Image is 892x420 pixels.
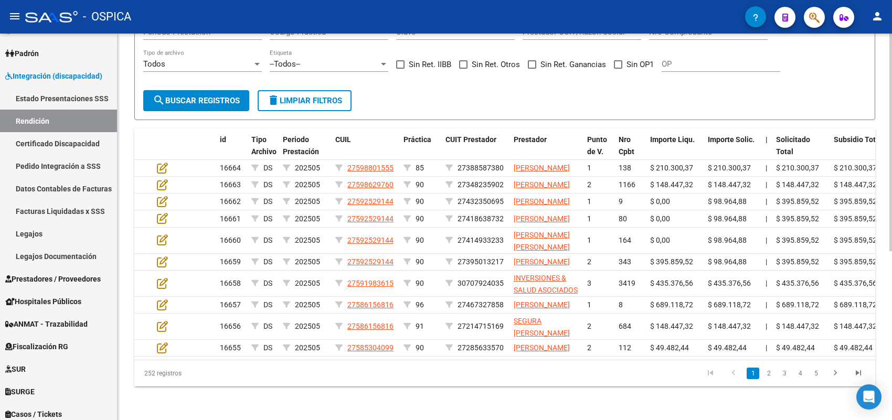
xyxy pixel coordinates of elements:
[295,300,320,309] span: 202505
[587,214,591,223] span: 1
[646,128,704,175] datatable-header-cell: Importe Liqu.
[514,300,570,309] span: [PERSON_NAME]
[416,197,424,206] span: 90
[143,90,249,111] button: Buscar registros
[251,135,277,156] span: Tipo Archivo
[808,364,824,382] li: page 5
[220,234,243,246] div: 16660
[347,300,394,309] span: 27586156816
[331,128,399,175] datatable-header-cell: CUIL
[708,300,751,309] span: $ 689.118,72
[403,135,431,144] span: Práctica
[619,343,631,352] span: 112
[347,164,394,172] span: 27598801555
[263,257,272,266] span: DS
[766,236,767,244] span: |
[270,59,300,69] span: --Todos--
[220,135,226,144] span: id
[587,164,591,172] span: 1
[416,214,424,223] span: 90
[258,90,352,111] button: Limpiar filtros
[458,257,504,266] span: 27395013217
[834,214,877,223] span: $ 395.859,52
[772,128,830,175] datatable-header-cell: Solicitado Total
[587,300,591,309] span: 1
[650,257,693,266] span: $ 395.859,52
[458,279,504,287] span: 30707924035
[766,197,767,206] span: |
[830,128,887,175] datatable-header-cell: Subsidio Total
[776,322,819,330] span: $ 148.447,32
[295,164,320,172] span: 202505
[5,386,35,397] span: SURGE
[263,236,272,244] span: DS
[856,384,882,410] div: Open Intercom Messenger
[834,322,877,330] span: $ 148.447,32
[619,135,634,156] span: Nro Cpbt
[650,135,695,144] span: Importe Liqu.
[347,343,394,352] span: 27585304099
[650,343,689,352] span: $ 49.482,44
[708,322,751,330] span: $ 148.447,32
[458,164,504,172] span: 27388587380
[708,135,755,144] span: Importe Solic.
[776,279,819,287] span: $ 435.376,56
[263,343,272,352] span: DS
[347,257,394,266] span: 27592529144
[458,180,504,189] span: 27348235902
[766,180,767,189] span: |
[540,58,606,71] span: Sin Ret. Ganancias
[263,300,272,309] span: DS
[587,279,591,287] span: 3
[5,70,102,82] span: Integración (discapacidad)
[766,214,767,223] span: |
[514,343,570,352] span: [PERSON_NAME]
[825,368,845,379] a: go to next page
[792,364,808,382] li: page 4
[220,179,243,191] div: 16663
[776,180,819,189] span: $ 148.447,32
[263,180,272,189] span: DS
[416,180,424,189] span: 90
[220,342,243,354] div: 16655
[650,164,693,172] span: $ 210.300,37
[5,318,88,330] span: ANMAT - Trazabilidad
[794,368,806,379] a: 4
[263,164,272,172] span: DS
[587,343,591,352] span: 2
[441,128,509,175] datatable-header-cell: CUIT Prestador
[766,343,767,352] span: |
[708,197,747,206] span: $ 98.964,88
[871,10,884,23] mat-icon: person
[267,94,280,106] mat-icon: delete
[619,322,631,330] span: 684
[514,231,570,251] span: [PERSON_NAME] [PERSON_NAME]
[650,300,693,309] span: $ 689.118,72
[834,135,882,144] span: Subsidio Total
[766,322,767,330] span: |
[777,364,792,382] li: page 3
[834,300,877,309] span: $ 689.118,72
[514,164,570,172] span: [PERSON_NAME]
[587,257,591,266] span: 2
[347,180,394,189] span: 27598629760
[766,164,767,172] span: |
[399,128,441,175] datatable-header-cell: Práctica
[766,300,767,309] span: |
[263,322,272,330] span: DS
[458,214,504,223] span: 27418638732
[416,300,424,309] span: 96
[619,257,631,266] span: 343
[583,128,614,175] datatable-header-cell: Punto de V.
[708,236,747,244] span: $ 98.964,88
[416,279,424,287] span: 90
[220,162,243,174] div: 16664
[834,180,877,189] span: $ 148.447,32
[347,279,394,287] span: 27591983615
[472,58,520,71] span: Sin Ret. Otros
[143,59,165,69] span: Todos
[416,257,424,266] span: 90
[283,135,319,156] span: Periodo Prestación
[514,135,547,144] span: Prestador
[619,279,635,287] span: 3419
